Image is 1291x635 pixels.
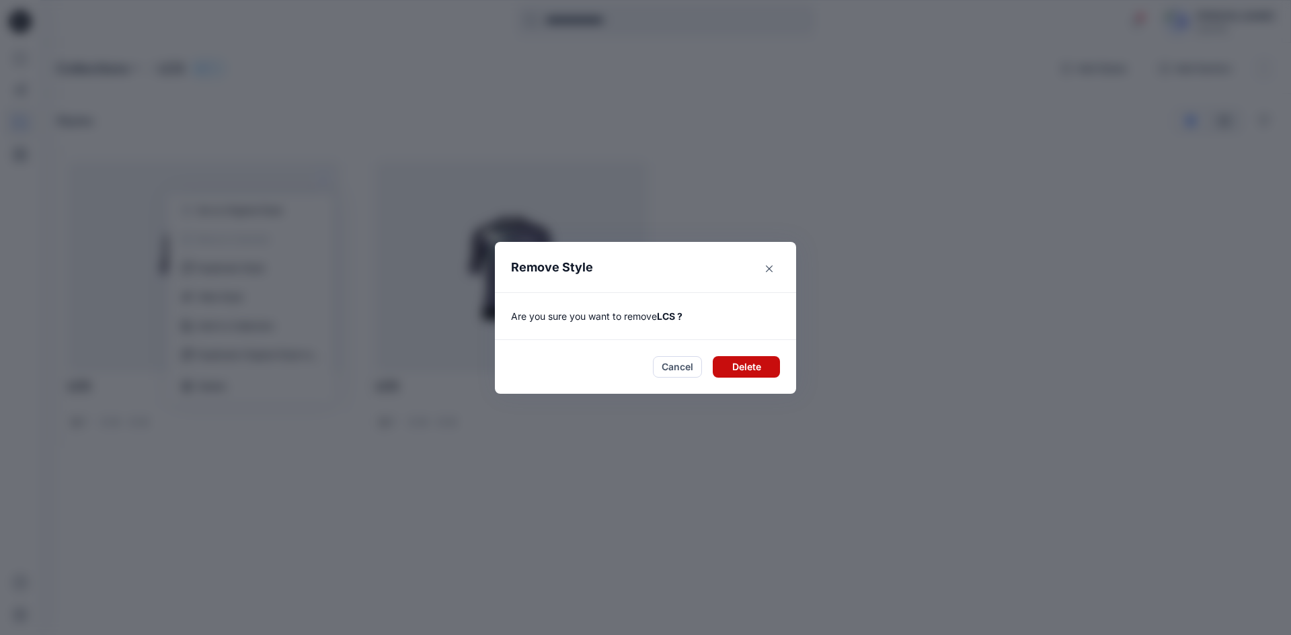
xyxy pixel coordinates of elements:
strong: LCS ? [657,310,682,322]
button: Cancel [653,356,702,378]
header: Remove Style [495,242,796,292]
button: Close [758,258,780,280]
button: Delete [713,356,780,378]
p: Are you sure you want to remove [511,309,780,323]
